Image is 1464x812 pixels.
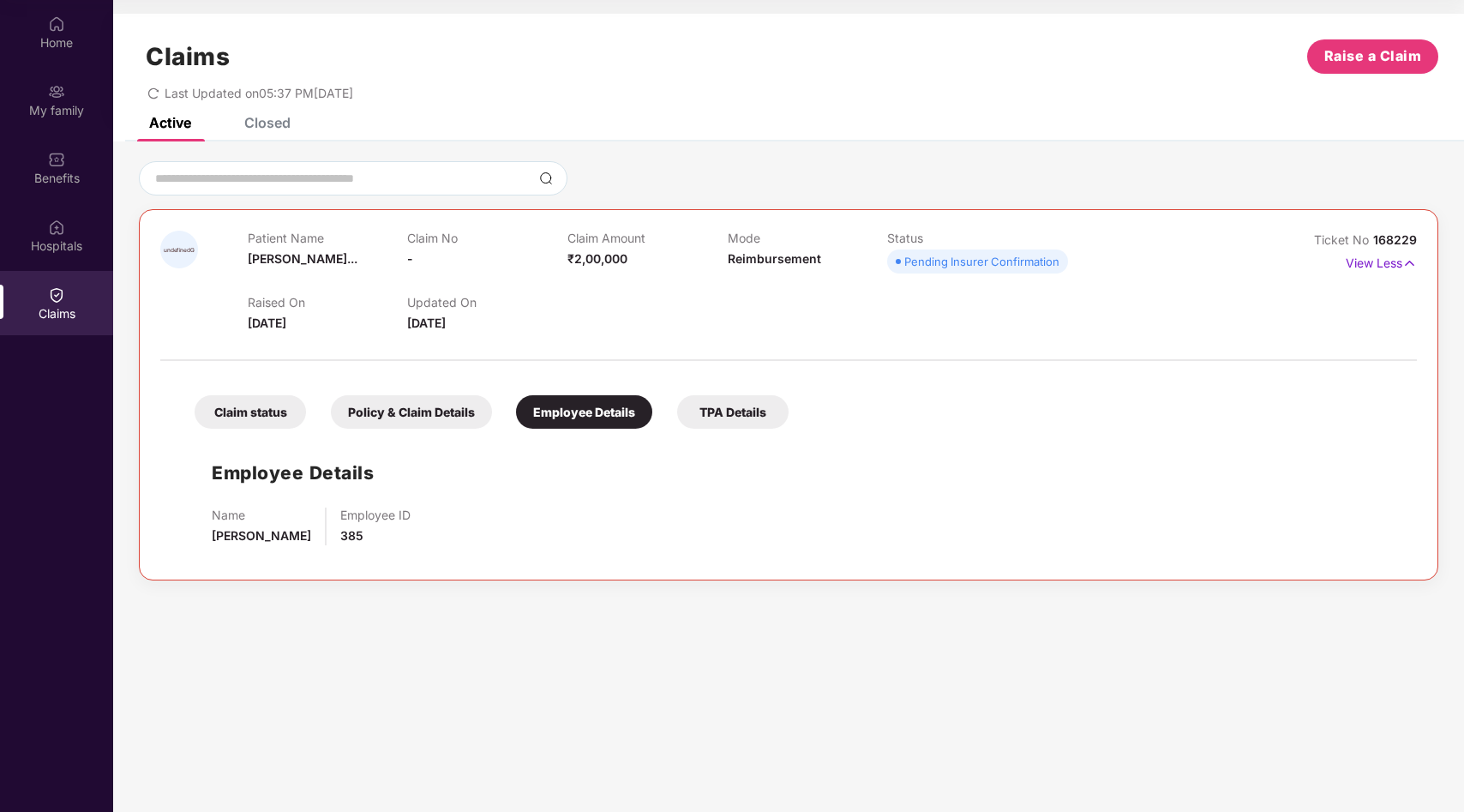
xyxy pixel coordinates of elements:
span: [PERSON_NAME] [212,528,311,543]
img: svg+xml;base64,PHN2ZyBpZD0iU2VhcmNoLTMyeDMyIiB4bWxucz0iaHR0cDovL3d3dy53My5vcmcvMjAwMC9zdmciIHdpZH... [539,171,553,185]
img: svg+xml;base64,PHN2ZyB4bWxucz0iaHR0cDovL3d3dy53My5vcmcvMjAwMC9zdmciIHdpZHRoPSIxNyIgaGVpZ2h0PSIxNy... [1402,254,1417,273]
p: Updated On [407,295,567,310]
img: svg+xml;base64,PHN2ZyBpZD0iQmVuZWZpdHMiIHhtbG5zPSJodHRwOi8vd3d3LnczLm9yZy8yMDAwL3N2ZyIgd2lkdGg9Ij... [48,151,65,168]
p: View Less [1346,250,1417,273]
p: Patient Name [248,231,408,245]
div: Closed [244,114,291,131]
div: Policy & Claim Details [331,395,492,429]
span: Last Updated on 05:37 PM[DATE] [165,86,353,100]
span: Reimbursement [728,251,821,266]
div: Employee Details [516,395,652,429]
span: Raise a Claim [1324,45,1422,67]
span: - [407,251,413,266]
button: Raise a Claim [1307,39,1438,74]
span: redo [147,86,159,100]
div: Pending Insurer Confirmation [904,253,1059,270]
p: Mode [728,231,888,245]
span: 385 [340,528,363,543]
div: TPA Details [677,395,789,429]
img: svg+xml;base64,PHN2ZyBpZD0iSG9zcGl0YWxzIiB4bWxucz0iaHR0cDovL3d3dy53My5vcmcvMjAwMC9zdmciIHdpZHRoPS... [48,219,65,236]
p: Employee ID [340,508,411,522]
img: svg+xml;base64,PHN2ZyB3aWR0aD0iMjAiIGhlaWdodD0iMjAiIHZpZXdCb3g9IjAgMCAyMCAyMCIgZmlsbD0ibm9uZSIgeG... [48,83,65,100]
span: undefinedG [164,247,195,253]
img: svg+xml;base64,PHN2ZyBpZD0iSG9tZSIgeG1sbnM9Imh0dHA6Ly93d3cudzMub3JnLzIwMDAvc3ZnIiB3aWR0aD0iMjAiIG... [48,15,65,33]
span: Ticket No [1314,232,1373,247]
h1: Claims [146,42,230,71]
span: [DATE] [248,316,286,330]
img: svg+xml;base64,PHN2ZyBpZD0iQ2xhaW0iIHhtbG5zPSJodHRwOi8vd3d3LnczLm9yZy8yMDAwL3N2ZyIgd2lkdGg9IjIwIi... [48,286,65,304]
p: Raised On [248,295,408,310]
span: 168229 [1373,232,1417,247]
h1: Employee Details [212,459,374,487]
p: Claim No [407,231,567,245]
div: Active [149,114,191,131]
span: ₹2,00,000 [567,251,627,266]
span: [DATE] [407,316,446,330]
p: Name [212,508,311,522]
span: [PERSON_NAME]... [248,251,357,266]
p: Claim Amount [567,231,728,245]
div: Claim status [195,395,306,429]
p: Status [887,231,1047,245]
